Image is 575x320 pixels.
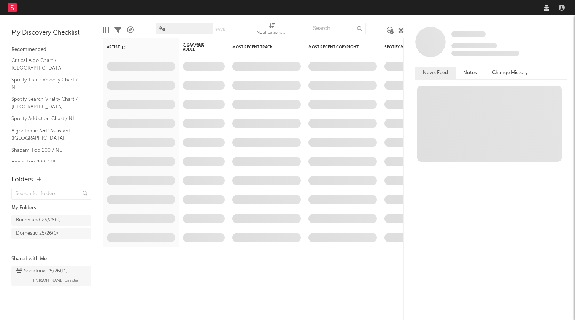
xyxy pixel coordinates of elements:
span: 7-Day Fans Added [183,43,213,52]
input: Search... [309,23,366,34]
div: Folders [11,175,33,185]
button: Notes [456,67,484,79]
div: My Discovery Checklist [11,29,91,38]
input: Search for folders... [11,189,91,200]
div: Domestic 25/26 ( 0 ) [16,229,58,238]
a: Spotify Track Velocity Chart / NL [11,76,84,91]
div: Recommended [11,45,91,54]
div: Most Recent Copyright [308,45,365,49]
a: Spotify Addiction Chart / NL [11,115,84,123]
div: Spotify Monthly Listeners [384,45,442,49]
a: Domestic 25/26(0) [11,228,91,239]
button: Save [215,27,225,32]
span: Tracking Since: [DATE] [451,43,497,48]
div: Most Recent Track [232,45,289,49]
a: Spotify Search Virality Chart / [GEOGRAPHIC_DATA] [11,95,84,111]
span: [PERSON_NAME] Directie [33,276,78,285]
div: Filters [114,19,121,41]
div: Buitenland 25/26 ( 0 ) [16,216,61,225]
div: Notifications (Artist) [257,29,287,38]
span: 0 fans last week [451,51,519,56]
a: Shazam Top 200 / NL [11,146,84,154]
div: Artist [107,45,164,49]
div: Sodatona 25/26 ( 11 ) [16,267,68,276]
button: News Feed [415,67,456,79]
div: Shared with Me [11,255,91,264]
a: Critical Algo Chart / [GEOGRAPHIC_DATA] [11,56,84,72]
div: My Folders [11,204,91,213]
button: Change History [484,67,535,79]
a: Some Artist [451,30,486,38]
a: Sodatona 25/26(11)[PERSON_NAME] Directie [11,266,91,286]
div: A&R Pipeline [127,19,134,41]
a: Apple Top 200 / NL [11,158,84,166]
div: Edit Columns [103,19,109,41]
span: Some Artist [451,31,486,37]
a: Algorithmic A&R Assistant ([GEOGRAPHIC_DATA]) [11,127,84,142]
a: Buitenland 25/26(0) [11,215,91,226]
div: Notifications (Artist) [257,19,287,41]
